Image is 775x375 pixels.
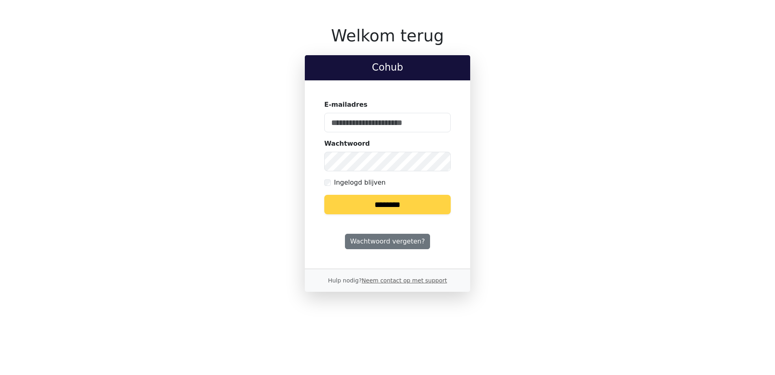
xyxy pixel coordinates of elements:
label: Ingelogd blijven [334,178,385,187]
a: Wachtwoord vergeten? [345,234,430,249]
h1: Welkom terug [305,26,470,45]
small: Hulp nodig? [328,277,447,284]
label: E-mailadres [324,100,368,110]
h2: Cohub [311,62,464,73]
label: Wachtwoord [324,139,370,149]
a: Neem contact op met support [362,277,447,284]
